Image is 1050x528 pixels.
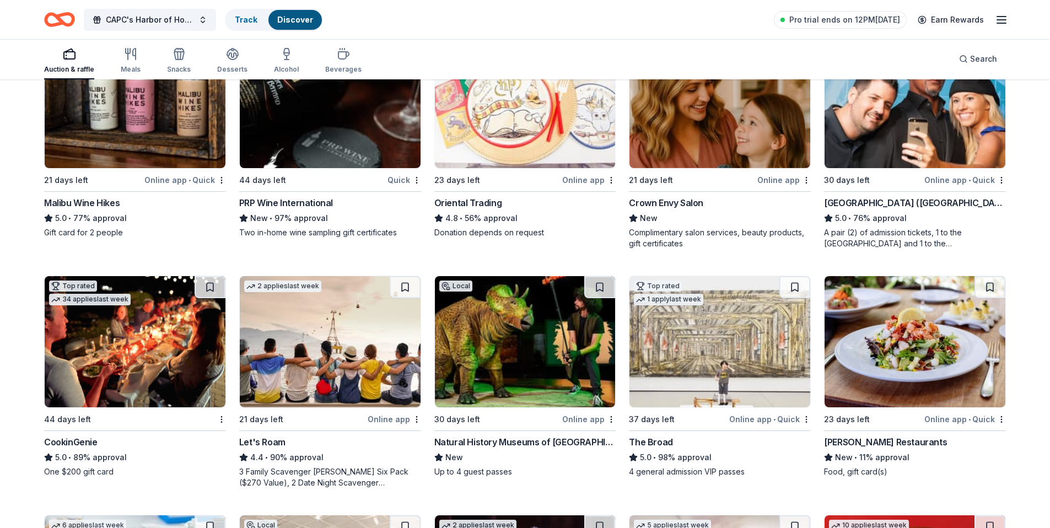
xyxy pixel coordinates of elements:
[167,65,191,74] div: Snacks
[217,65,247,74] div: Desserts
[445,451,463,464] span: New
[239,212,421,225] div: 97% approval
[434,227,616,238] div: Donation depends on request
[44,413,91,426] div: 44 days left
[629,276,811,477] a: Image for The BroadTop rated1 applylast week37 days leftOnline app•QuickThe Broad5.0•98% approval...
[49,294,131,305] div: 34 applies last week
[434,174,480,187] div: 23 days left
[239,276,421,488] a: Image for Let's Roam2 applieslast week21 days leftOnline appLet's Roam4.4•90% approval3 Family Sc...
[824,276,1006,477] a: Image for Cameron Mitchell Restaurants23 days leftOnline app•Quick[PERSON_NAME] RestaurantsNew•11...
[274,65,299,74] div: Alcohol
[387,173,421,187] div: Quick
[44,36,226,238] a: Image for Malibu Wine HikesTop rated1 applylast week21 days leftOnline app•QuickMalibu Wine Hikes...
[825,276,1005,407] img: Image for Cameron Mitchell Restaurants
[68,453,71,462] span: •
[460,214,462,223] span: •
[435,276,616,407] img: Image for Natural History Museums of Los Angeles County
[924,412,1006,426] div: Online app Quick
[325,43,362,79] button: Beverages
[629,37,810,168] img: Image for Crown Envy Salon
[629,196,703,209] div: Crown Envy Salon
[225,9,323,31] button: TrackDiscover
[629,227,811,249] div: Complimentary salon services, beauty products, gift certificates
[44,174,88,187] div: 21 days left
[435,37,616,168] img: Image for Oriental Trading
[968,415,971,424] span: •
[968,176,971,185] span: •
[824,227,1006,249] div: A pair (2) of admission tickets, 1 to the [GEOGRAPHIC_DATA] and 1 to the [GEOGRAPHIC_DATA]
[634,281,682,292] div: Top rated
[634,294,703,305] div: 1 apply last week
[45,276,225,407] img: Image for CookinGenie
[835,451,853,464] span: New
[824,196,1006,209] div: [GEOGRAPHIC_DATA] ([GEOGRAPHIC_DATA])
[239,196,333,209] div: PRP Wine International
[239,174,286,187] div: 44 days left
[855,453,858,462] span: •
[189,176,191,185] span: •
[44,435,98,449] div: CookinGenie
[68,214,71,223] span: •
[239,413,283,426] div: 21 days left
[434,196,502,209] div: Oriental Trading
[55,451,67,464] span: 5.0
[640,451,651,464] span: 5.0
[45,37,225,168] img: Image for Malibu Wine Hikes
[274,43,299,79] button: Alcohol
[629,435,672,449] div: The Broad
[757,173,811,187] div: Online app
[144,173,226,187] div: Online app Quick
[44,227,226,238] div: Gift card for 2 people
[434,435,616,449] div: Natural History Museums of [GEOGRAPHIC_DATA]
[970,52,997,66] span: Search
[439,281,472,292] div: Local
[629,174,673,187] div: 21 days left
[44,196,120,209] div: Malibu Wine Hikes
[629,466,811,477] div: 4 general admission VIP passes
[121,65,141,74] div: Meals
[250,451,263,464] span: 4.4
[121,43,141,79] button: Meals
[44,451,226,464] div: 89% approval
[240,276,421,407] img: Image for Let's Roam
[824,212,1006,225] div: 76% approval
[824,174,870,187] div: 30 days left
[44,276,226,477] a: Image for CookinGenieTop rated34 applieslast week44 days leftCookinGenie5.0•89% approvalOne $200 ...
[789,13,900,26] span: Pro trial ends on 12PM[DATE]
[950,48,1006,70] button: Search
[629,451,811,464] div: 98% approval
[44,466,226,477] div: One $200 gift card
[824,36,1006,249] a: Image for Hollywood Wax Museum (Hollywood)Top rated1 applylast week30 days leftOnline app•Quick[G...
[84,9,216,31] button: CAPC's Harbor of Hope: An Evening of Empowerment
[44,65,94,74] div: Auction & raffle
[434,36,616,238] a: Image for Oriental TradingTop rated15 applieslast week23 days leftOnline appOriental Trading4.8•5...
[49,281,97,292] div: Top rated
[44,212,226,225] div: 77% approval
[629,36,811,249] a: Image for Crown Envy Salon1 applylast weekLocal21 days leftOnline appCrown Envy SalonNewComplimen...
[270,214,272,223] span: •
[824,466,1006,477] div: Food, gift card(s)
[239,36,421,238] a: Image for PRP Wine International10 applieslast week44 days leftQuickPRP Wine InternationalNew•97%...
[640,212,658,225] span: New
[729,412,811,426] div: Online app Quick
[368,412,421,426] div: Online app
[235,15,257,24] a: Track
[265,453,268,462] span: •
[434,276,616,477] a: Image for Natural History Museums of Los Angeles CountyLocal30 days leftOnline appNatural History...
[924,173,1006,187] div: Online app Quick
[250,212,268,225] span: New
[217,43,247,79] button: Desserts
[167,43,191,79] button: Snacks
[629,413,675,426] div: 37 days left
[629,276,810,407] img: Image for The Broad
[824,435,947,449] div: [PERSON_NAME] Restaurants
[277,15,313,24] a: Discover
[825,37,1005,168] img: Image for Hollywood Wax Museum (Hollywood)
[911,10,990,30] a: Earn Rewards
[106,13,194,26] span: CAPC's Harbor of Hope: An Evening of Empowerment
[562,173,616,187] div: Online app
[325,65,362,74] div: Beverages
[824,413,870,426] div: 23 days left
[774,11,907,29] a: Pro trial ends on 12PM[DATE]
[434,413,480,426] div: 30 days left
